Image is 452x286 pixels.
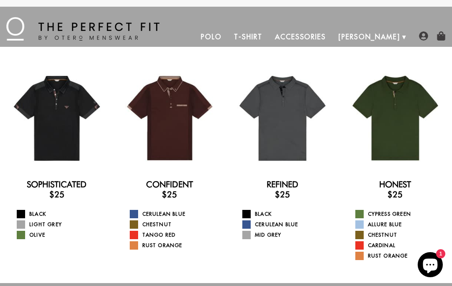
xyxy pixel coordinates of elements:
a: Cypress Green [355,210,446,218]
a: Cerulean Blue [130,210,221,218]
a: Mid Grey [242,231,333,239]
h3: $25 [232,189,333,199]
h3: $25 [119,189,221,199]
a: Rust Orange [355,252,446,260]
a: Refined [267,179,298,189]
a: Accessories [269,27,332,47]
h3: $25 [345,189,446,199]
a: Olive [17,231,108,239]
a: Honest [379,179,411,189]
img: shopping-bag-icon.png [437,31,446,41]
img: The Perfect Fit - by Otero Menswear - Logo [6,17,159,41]
a: Rust Orange [130,241,221,250]
a: Chestnut [130,220,221,229]
a: [PERSON_NAME] [332,27,406,47]
a: Allure Blue [355,220,446,229]
a: Black [242,210,333,218]
a: Sophisticated [27,179,87,189]
a: Light Grey [17,220,108,229]
inbox-online-store-chat: Shopify online store chat [415,252,445,279]
a: Polo [195,27,228,47]
img: user-account-icon.png [419,31,428,41]
a: Black [17,210,108,218]
a: Cardinal [355,241,446,250]
a: Tango Red [130,231,221,239]
a: T-Shirt [228,27,268,47]
a: Confident [146,179,193,189]
a: Chestnut [355,231,446,239]
a: Cerulean Blue [242,220,333,229]
h3: $25 [6,189,108,199]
